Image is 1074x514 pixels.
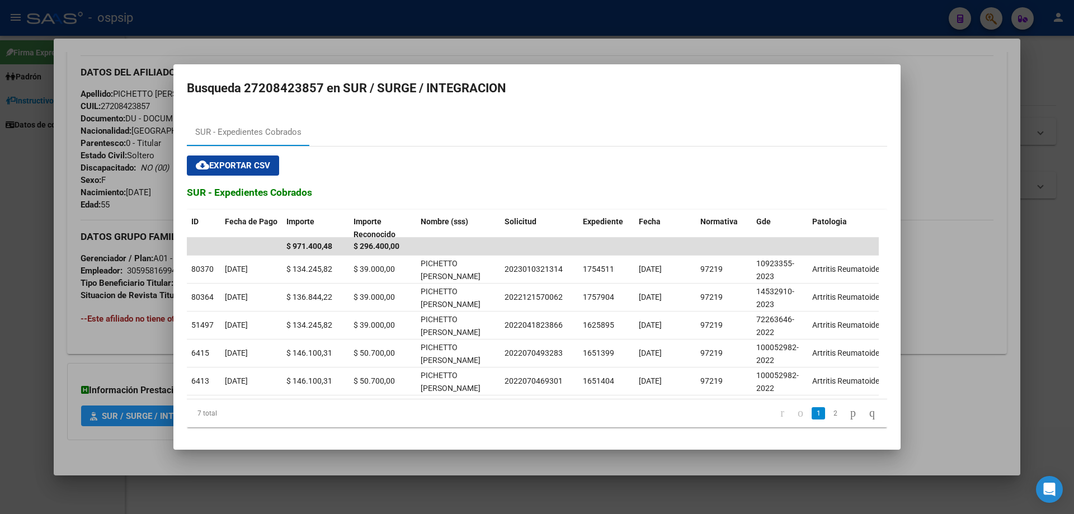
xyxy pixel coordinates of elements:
[187,155,279,176] button: Exportar CSV
[220,210,282,247] datatable-header-cell: Fecha de Pago
[639,217,661,226] span: Fecha
[187,185,887,200] h3: SUR - Expedientes Cobrados
[225,348,248,357] span: [DATE]
[286,293,332,301] span: $ 136.844,22
[639,348,662,357] span: [DATE]
[286,217,314,226] span: Importe
[286,320,332,329] span: $ 134.245,82
[700,376,723,385] span: 97219
[416,210,500,247] datatable-header-cell: Nombre (sss)
[810,404,827,423] li: page 1
[421,287,481,322] span: PICHETTO ANDREA VIRGINIA
[191,320,214,329] span: 51497
[812,376,916,385] span: Artritis Reumatoidea 2206/21
[505,320,563,329] span: 2022041823866
[225,217,277,226] span: Fecha de Pago
[187,78,887,99] h2: Busqueda 27208423857 en SUR / SURGE / INTEGRACION
[195,126,302,139] div: SUR - Expedientes Cobrados
[286,348,332,357] span: $ 146.100,31
[225,320,248,329] span: [DATE]
[187,399,325,427] div: 7 total
[696,210,752,247] datatable-header-cell: Normativa
[286,265,332,273] span: $ 134.245,82
[578,210,634,247] datatable-header-cell: Expediente
[845,407,861,419] a: go to next page
[500,210,578,247] datatable-header-cell: Solicitud
[505,265,563,273] span: 2023010321314
[286,242,332,251] span: $ 971.400,48
[354,293,395,301] span: $ 39.000,00
[505,217,536,226] span: Solicitud
[793,407,808,419] a: go to previous page
[634,210,696,247] datatable-header-cell: Fecha
[421,259,481,294] span: PICHETTO ANDREA VIRGINIA
[583,293,614,301] span: 1757904
[505,376,563,385] span: 2022070469301
[583,376,614,385] span: 1651404
[191,293,214,301] span: 80364
[700,320,723,329] span: 97219
[583,217,623,226] span: Expediente
[421,217,468,226] span: Nombre (sss)
[191,217,199,226] span: ID
[583,320,614,329] span: 1625895
[700,265,723,273] span: 97219
[639,265,662,273] span: [DATE]
[354,217,395,239] span: Importe Reconocido
[700,348,723,357] span: 97219
[756,217,771,226] span: Gde
[812,348,916,357] span: Artritis Reumatoidea 2206/21
[225,265,248,273] span: [DATE]
[812,293,911,301] span: Artritis Reumatoidea 465/21
[1036,476,1063,503] div: Open Intercom Messenger
[639,320,662,329] span: [DATE]
[828,407,842,419] a: 2
[700,217,738,226] span: Normativa
[354,348,395,357] span: $ 50.700,00
[639,293,662,301] span: [DATE]
[225,376,248,385] span: [DATE]
[812,320,911,329] span: Artritis Reumatoidea 465/21
[583,348,614,357] span: 1651399
[354,242,399,251] span: $ 296.400,00
[812,265,911,273] span: Artritis Reumatoidea 465/21
[349,210,416,247] datatable-header-cell: Importe Reconocido
[700,293,723,301] span: 97219
[282,210,349,247] datatable-header-cell: Importe
[196,161,270,171] span: Exportar CSV
[752,210,808,247] datatable-header-cell: Gde
[354,265,395,273] span: $ 39.000,00
[354,320,395,329] span: $ 39.000,00
[191,265,214,273] span: 80370
[756,371,799,393] span: 100052982-2022
[812,407,825,419] a: 1
[864,407,880,419] a: go to last page
[756,287,794,309] span: 14532910-2023
[756,343,799,365] span: 100052982-2022
[505,293,563,301] span: 2022121570062
[583,265,614,273] span: 1754511
[187,210,220,247] datatable-header-cell: ID
[505,348,563,357] span: 2022070493283
[354,376,395,385] span: $ 50.700,00
[196,158,209,172] mat-icon: cloud_download
[812,217,847,226] span: Patologia
[639,376,662,385] span: [DATE]
[756,315,794,337] span: 72263646-2022
[421,315,481,350] span: PICHETTO ANDREA VIRGINIA
[286,376,332,385] span: $ 146.100,31
[827,404,844,423] li: page 2
[225,293,248,301] span: [DATE]
[421,343,481,378] span: PICHETTO ANDREA VIRGINIA
[808,210,948,247] datatable-header-cell: Patologia
[191,348,209,357] span: 6415
[756,259,794,281] span: 10923355-2023
[421,371,481,405] span: PICHETTO ANDREA VIRGINIA
[775,407,789,419] a: go to first page
[191,376,209,385] span: 6413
